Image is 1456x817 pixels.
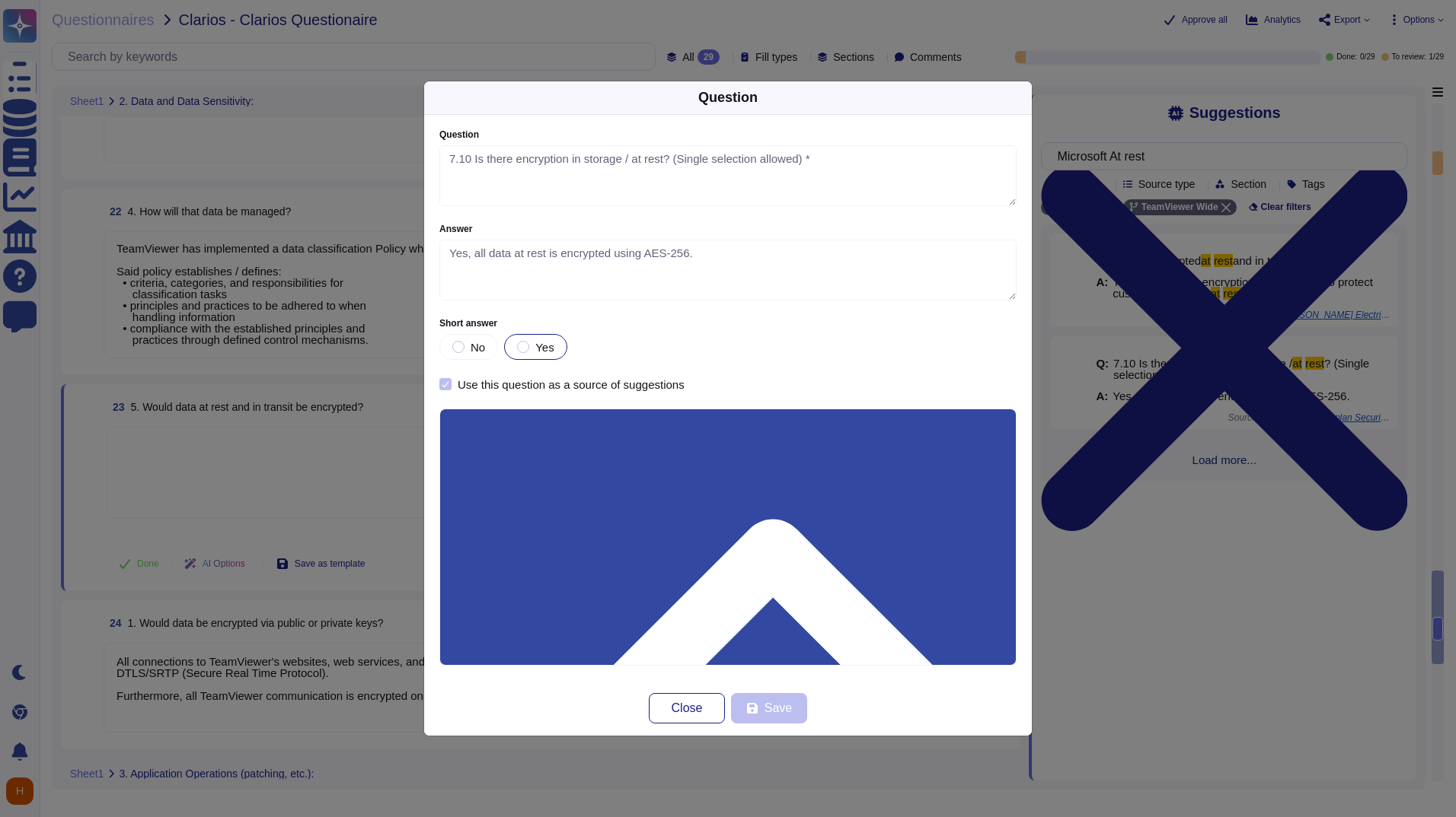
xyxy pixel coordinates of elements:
[439,319,1017,328] label: Short answer
[698,87,758,108] div: Question
[672,702,703,714] span: Close
[439,130,1017,139] label: Question
[439,224,1017,234] label: Answer
[471,341,485,354] span: No
[765,702,792,714] span: Save
[458,379,685,390] div: Use this question as a source of suggestions
[439,145,1017,206] textarea: 7.10 Is there encryption in storage / at rest? (Single selection allowed) *
[535,341,554,354] span: Yes
[649,693,725,723] button: Close
[731,693,807,723] button: Save
[439,240,1017,300] textarea: Yes, all data at rest is encrypted using AES-256.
